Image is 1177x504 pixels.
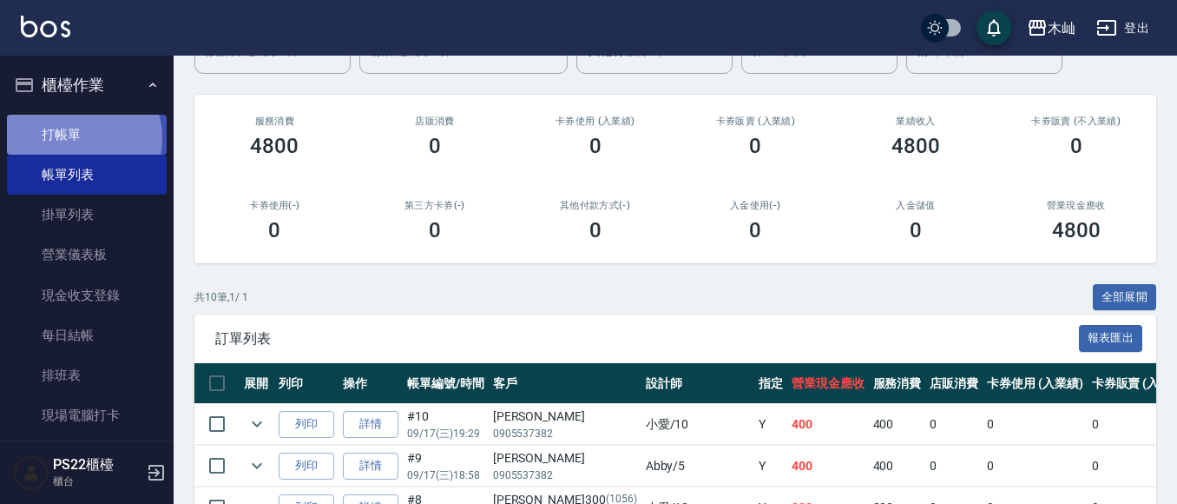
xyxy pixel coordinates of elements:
[869,446,926,487] td: 400
[925,446,983,487] td: 0
[403,446,489,487] td: #9
[7,195,167,235] a: 掛單列表
[407,468,484,483] p: 09/17 (三) 18:58
[268,218,280,242] h3: 0
[696,200,815,211] h2: 入金使用(-)
[536,116,654,127] h2: 卡券使用 (入業績)
[787,363,869,404] th: 營業現金應收
[53,474,141,489] p: 櫃台
[925,404,983,445] td: 0
[925,363,983,404] th: 店販消費
[403,363,489,404] th: 帳單編號/時間
[1070,134,1082,158] h3: 0
[641,446,754,487] td: Abby /5
[376,200,495,211] h2: 第三方卡券(-)
[754,446,787,487] td: Y
[493,426,637,441] p: 0905537382
[343,411,398,438] a: 詳情
[215,330,1079,348] span: 訂單列表
[787,446,869,487] td: 400
[983,363,1088,404] th: 卡券使用 (入業績)
[376,116,495,127] h2: 店販消費
[891,134,940,158] h3: 4800
[7,155,167,195] a: 帳單列表
[215,200,334,211] h2: 卡券使用(-)
[1093,284,1157,311] button: 全部展開
[279,411,334,438] button: 列印
[749,134,761,158] h3: 0
[976,10,1011,45] button: save
[14,455,49,490] img: Person
[493,449,637,468] div: [PERSON_NAME]
[53,456,141,474] h5: PS22櫃檯
[339,363,403,404] th: 操作
[250,134,299,158] h3: 4800
[1089,12,1156,44] button: 登出
[641,404,754,445] td: 小愛 /10
[215,116,334,127] h3: 服務消費
[279,453,334,480] button: 列印
[244,411,270,437] button: expand row
[1079,325,1143,352] button: 報表匯出
[749,218,761,242] h3: 0
[1016,116,1135,127] h2: 卡券販賣 (不入業績)
[1020,10,1082,46] button: 木屾
[536,200,654,211] h2: 其他付款方式(-)
[7,115,167,155] a: 打帳單
[407,426,484,441] p: 09/17 (三) 19:29
[1052,218,1101,242] h3: 4800
[589,218,602,242] h3: 0
[983,404,1088,445] td: 0
[429,218,441,242] h3: 0
[787,404,869,445] td: 400
[429,134,441,158] h3: 0
[240,363,274,404] th: 展開
[857,116,976,127] h2: 業績收入
[869,363,926,404] th: 服務消費
[7,355,167,395] a: 排班表
[7,395,167,435] a: 現場電腦打卡
[274,363,339,404] th: 列印
[1048,17,1075,39] div: 木屾
[1079,329,1143,346] a: 報表匯出
[910,218,922,242] h3: 0
[857,200,976,211] h2: 入金儲值
[21,16,70,37] img: Logo
[244,453,270,479] button: expand row
[7,275,167,315] a: 現金收支登錄
[7,235,167,275] a: 營業儀表板
[343,453,398,480] a: 詳情
[493,468,637,483] p: 0905537382
[983,446,1088,487] td: 0
[489,363,641,404] th: 客戶
[7,63,167,108] button: 櫃檯作業
[589,134,602,158] h3: 0
[1016,200,1135,211] h2: 營業現金應收
[641,363,754,404] th: 設計師
[403,404,489,445] td: #10
[754,404,787,445] td: Y
[869,404,926,445] td: 400
[194,289,248,305] p: 共 10 筆, 1 / 1
[754,363,787,404] th: 指定
[696,116,815,127] h2: 卡券販賣 (入業績)
[493,408,637,426] div: [PERSON_NAME]
[7,315,167,355] a: 每日結帳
